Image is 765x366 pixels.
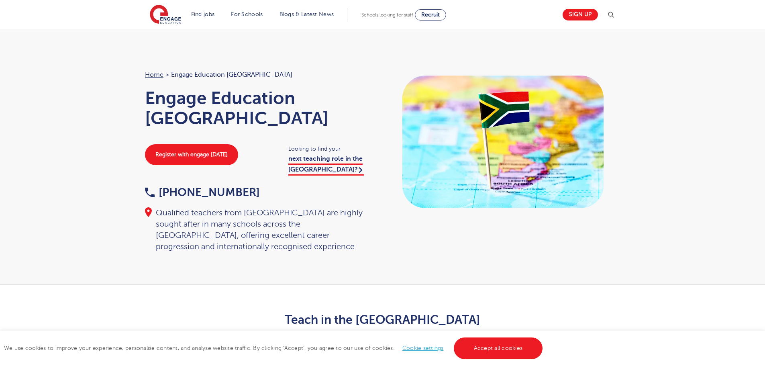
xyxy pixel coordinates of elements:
span: Recruit [421,12,440,18]
a: For Schools [231,11,263,17]
h1: Engage Education [GEOGRAPHIC_DATA] [145,88,375,128]
a: Accept all cookies [454,337,543,359]
a: Cookie settings [402,345,444,351]
span: We use cookies to improve your experience, personalise content, and analyse website traffic. By c... [4,345,545,351]
span: Engage Education [GEOGRAPHIC_DATA] [171,70,292,80]
span: > [165,71,169,78]
a: Home [145,71,163,78]
a: Recruit [415,9,446,20]
img: Engage Education [150,5,181,25]
h2: Teach in the [GEOGRAPHIC_DATA] [186,313,579,327]
a: [PHONE_NUMBER] [145,186,260,198]
a: next teaching role in the [GEOGRAPHIC_DATA]? [288,155,364,175]
span: Looking to find your [288,144,375,153]
a: Find jobs [191,11,215,17]
nav: breadcrumb [145,70,375,80]
span: Schools looking for staff [361,12,413,18]
a: Register with engage [DATE] [145,144,238,165]
a: Sign up [563,9,598,20]
a: Blogs & Latest News [279,11,334,17]
div: Qualified teachers from [GEOGRAPHIC_DATA] are highly sought after in many schools across the [GEO... [145,207,375,252]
